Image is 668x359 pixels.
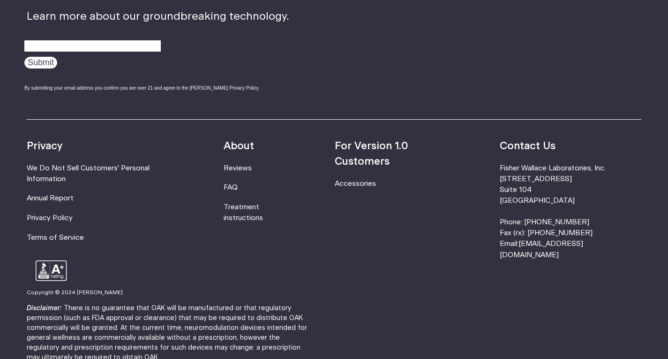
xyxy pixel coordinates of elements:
[27,214,73,222] a: Privacy Policy
[27,305,62,312] strong: Disclaimer:
[224,141,254,151] strong: About
[27,165,150,183] a: We Do Not Sell Customers' Personal Information
[224,165,252,172] a: Reviews
[27,141,62,151] strong: Privacy
[224,184,238,191] a: FAQ
[24,57,57,69] input: Submit
[500,141,555,151] strong: Contact Us
[27,195,74,202] a: Annual Report
[24,84,289,92] div: By submitting your email address you confirm you are over 21 and agree to the [PERSON_NAME] Priva...
[335,180,376,187] a: Accessories
[335,141,408,167] strong: For Version 1.0 Customers
[500,240,583,258] a: [EMAIL_ADDRESS][DOMAIN_NAME]
[500,163,641,260] li: Fisher Wallace Laboratories, Inc. [STREET_ADDRESS] Suite 104 [GEOGRAPHIC_DATA] Phone: [PHONE_NUMB...
[224,204,263,222] a: Treatment instructions
[27,234,84,241] a: Terms of Service
[27,290,123,295] small: Copyright © 2024 [PERSON_NAME]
